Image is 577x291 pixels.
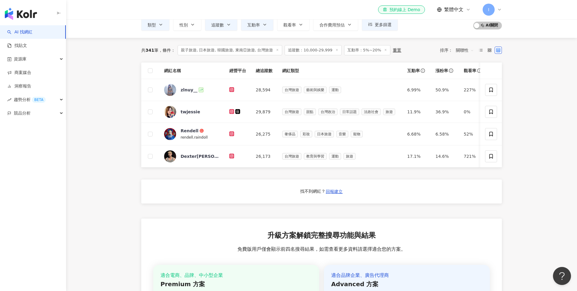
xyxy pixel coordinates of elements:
[267,231,376,241] span: 升級方案解鎖完整搜尋功能與結果
[164,150,220,162] a: KOL Avatar𝗗𝗲𝘅𝘁𝗲𝗿[PERSON_NAME]老師
[383,7,420,13] div: 預約線上 Demo
[159,63,224,79] th: 網紅名稱
[435,109,454,115] div: 36.9%
[164,106,176,118] img: KOL Avatar
[325,187,343,196] button: 回報建立
[336,131,348,137] span: 音樂
[476,68,482,74] span: info-circle
[464,131,482,137] div: 52%
[313,19,358,31] button: 合作費用預估
[141,48,158,53] div: 共 筆
[14,52,26,66] span: 資源庫
[32,97,46,103] div: BETA
[7,98,11,102] span: rise
[319,23,345,27] span: 合作費用預估
[329,153,341,160] span: 運動
[464,87,482,93] div: 227%
[318,109,337,115] span: 台灣政治
[362,109,381,115] span: 法政社會
[181,153,220,159] div: 𝗗𝗲𝘅𝘁𝗲𝗿[PERSON_NAME]老師
[160,280,312,288] div: Premium 方案
[304,153,327,160] span: 教育與學習
[351,131,363,137] span: 寵物
[148,23,156,27] span: 類型
[251,79,277,101] td: 28,594
[224,63,251,79] th: 經營平台
[251,123,277,145] td: 26,275
[435,68,448,74] span: 漲粉率
[407,109,426,115] div: 11.9%
[362,19,398,31] button: 更多篩選
[178,45,282,55] span: 親子旅遊, 日本旅遊, 韓國旅遊, 東南亞旅遊, 台灣旅遊
[435,87,454,93] div: 50.9%
[237,246,406,253] span: 免費版用戶僅會顯示前四名搜尋結果，如需查看更多資料請選擇適合您的方案。
[300,188,325,195] div: 找不到網紅？
[251,145,277,167] td: 26,173
[464,109,482,115] div: 0%
[282,87,301,93] span: 台灣旅遊
[247,23,260,27] span: 互動率
[7,43,27,49] a: 找貼文
[285,45,342,55] span: 追蹤數：10,000-29,999
[7,70,31,76] a: 商案媒合
[407,153,426,160] div: 17.1%
[145,48,154,53] span: 341
[393,48,401,53] div: 重置
[251,63,277,79] th: 總追蹤數
[160,272,312,279] div: 適合電商、品牌、中小型企業
[164,84,176,96] img: KOL Avatar
[14,106,31,120] span: 競品分析
[407,87,426,93] div: 6.99%
[251,101,277,123] td: 29,879
[158,48,175,53] span: 條件 ：
[277,63,402,79] th: 網紅類型
[205,19,237,31] button: 追蹤數
[448,68,454,74] span: info-circle
[181,87,197,93] div: zlnuy__
[553,267,571,285] iframe: Help Scout Beacon - Open
[164,128,220,140] a: KOL AvatarRendellrendell.raindoll
[300,131,312,137] span: 彩妝
[464,68,476,74] span: 觀看率
[181,135,208,139] span: rendell.raindoll
[181,109,200,115] div: twjessie
[241,19,273,31] button: 互動率
[164,84,220,96] a: KOL Avatarzlnuy__
[7,29,32,35] a: searchAI 找網紅
[331,272,483,279] div: 適合品牌企業、廣告代理商
[464,153,482,160] div: 721%
[326,189,343,194] span: 回報建立
[7,83,31,89] a: 洞察報告
[375,22,392,27] span: 更多篩選
[407,68,420,74] span: 互動率
[283,23,296,27] span: 觀看率
[164,150,176,162] img: KOL Avatar
[329,87,341,93] span: 運動
[14,93,46,106] span: 趨勢分析
[5,8,37,20] img: logo
[282,153,301,160] span: 台灣旅遊
[407,131,426,137] div: 6.68%
[435,131,454,137] div: 6.58%
[340,109,359,115] span: 日常話題
[282,109,301,115] span: 台灣旅遊
[173,19,201,31] button: 性別
[331,280,483,288] div: Advanced 方案
[440,45,477,55] div: 排序：
[141,19,169,31] button: 類型
[164,106,220,118] a: KOL Avatartwjessie
[435,153,454,160] div: 14.6%
[181,128,198,134] div: Rendell
[315,131,334,137] span: 日本旅遊
[383,109,395,115] span: 旅遊
[378,5,425,14] a: 預約線上 Demo
[304,109,316,115] span: 甜點
[444,6,463,13] span: 繁體中文
[282,131,298,137] span: 奢侈品
[488,6,489,13] span: I
[211,23,224,27] span: 追蹤數
[304,87,327,93] span: 藝術與娛樂
[456,45,474,55] span: 關聯性
[277,19,310,31] button: 觀看率
[420,68,426,74] span: info-circle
